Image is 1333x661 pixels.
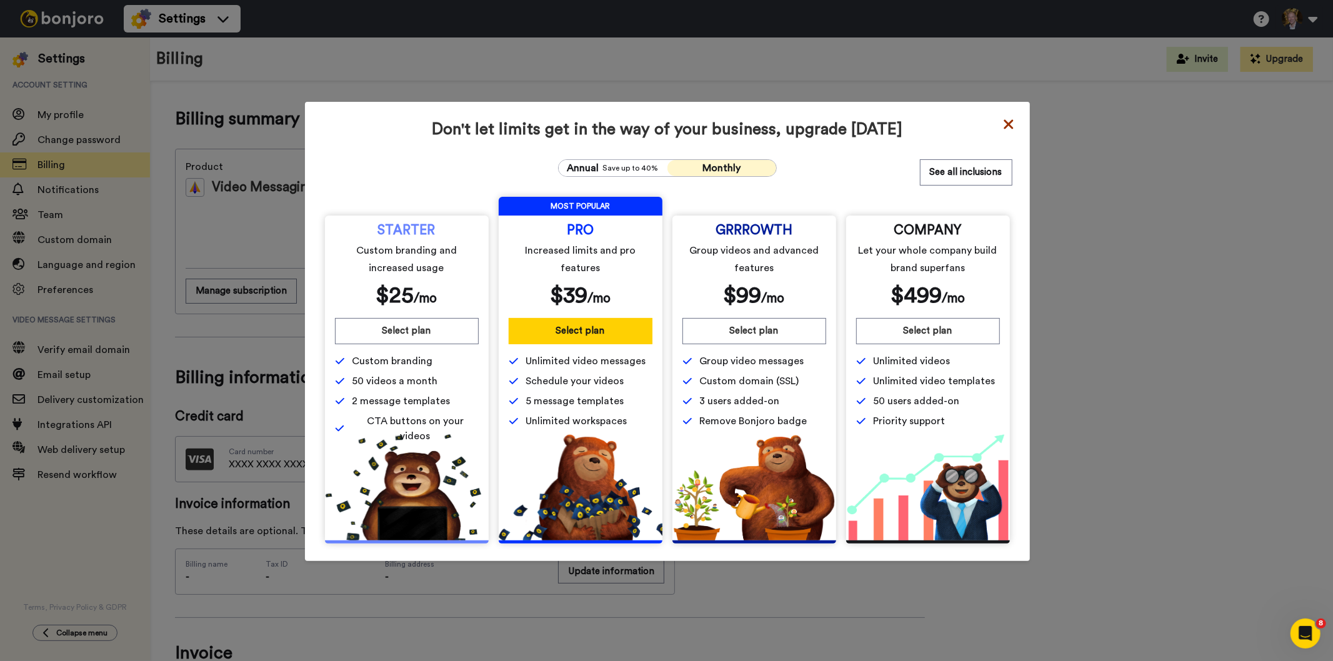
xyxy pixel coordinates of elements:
[856,318,1000,344] button: Select plan
[376,284,414,307] span: $ 25
[891,284,942,307] span: $ 499
[672,434,836,540] img: edd2fd70e3428fe950fd299a7ba1283f.png
[414,292,437,305] span: /mo
[526,394,624,409] span: 5 message templates
[700,374,799,389] span: Custom domain (SSL)
[352,394,451,409] span: 2 message templates
[352,414,478,444] span: CTA buttons on your videos
[846,434,1010,540] img: baac238c4e1197dfdb093d3ea7416ec4.png
[1316,619,1326,629] span: 8
[682,318,826,344] button: Select plan
[352,354,433,369] span: Custom branding
[874,354,951,369] span: Unlimited videos
[858,242,997,277] span: Let your whole company build brand superfans
[526,354,646,369] span: Unlimited video messages
[942,292,965,305] span: /mo
[684,242,824,277] span: Group videos and advanced features
[352,374,438,389] span: 50 videos a month
[700,394,780,409] span: 3 users added-on
[567,226,594,236] span: PRO
[762,292,785,305] span: /mo
[509,318,652,344] button: Select plan
[550,284,587,307] span: $ 39
[874,394,960,409] span: 50 users added-on
[603,163,659,173] span: Save up to 40%
[874,374,996,389] span: Unlimited video templates
[567,161,599,176] span: Annual
[894,226,962,236] span: COMPANY
[874,414,946,429] span: Priority support
[511,242,650,277] span: Increased limits and pro features
[1291,619,1321,649] iframe: Intercom live chat
[378,226,436,236] span: STARTER
[667,160,776,176] button: Monthly
[920,159,1012,186] button: See all inclusions
[526,414,627,429] span: Unlimited workspaces
[325,434,489,540] img: 5112517b2a94bd7fef09f8ca13467cef.png
[700,414,807,429] span: Remove Bonjoro badge
[724,284,762,307] span: $ 99
[526,374,624,389] span: Schedule your videos
[337,242,476,277] span: Custom branding and increased usage
[499,197,662,216] span: MOST POPULAR
[499,434,662,540] img: b5b10b7112978f982230d1107d8aada4.png
[335,318,479,344] button: Select plan
[702,163,741,173] span: Monthly
[322,119,1012,139] span: Don't let limits get in the way of your business, upgrade [DATE]
[716,226,792,236] span: GRRROWTH
[587,292,611,305] span: /mo
[559,160,667,176] button: AnnualSave up to 40%
[700,354,804,369] span: Group video messages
